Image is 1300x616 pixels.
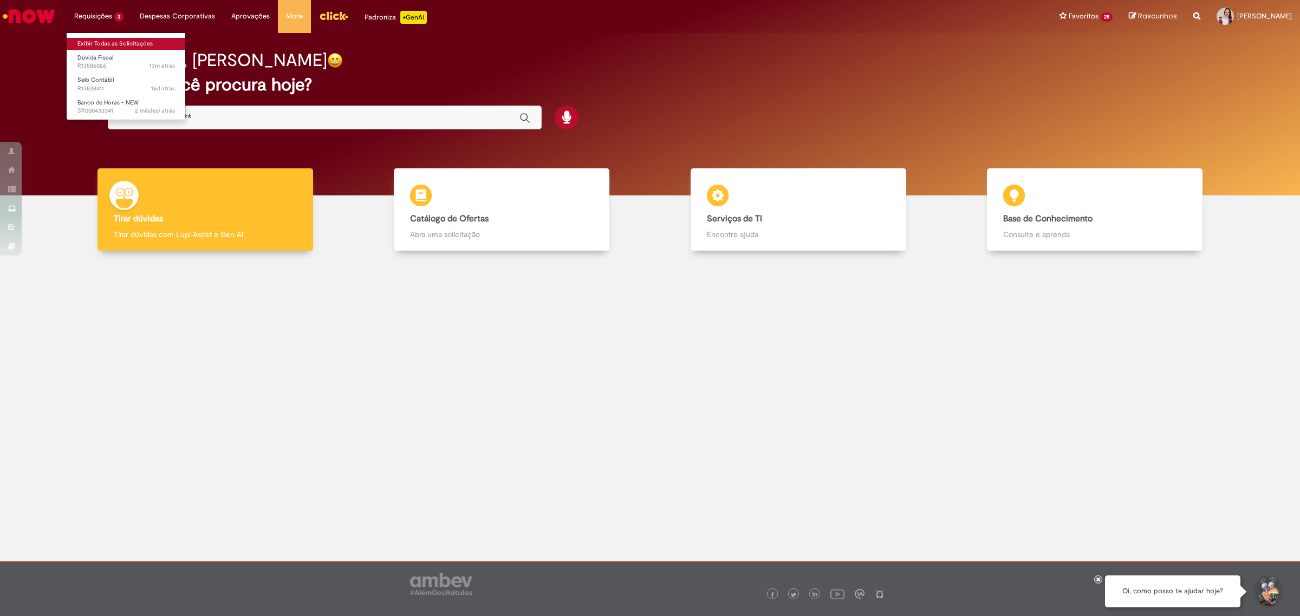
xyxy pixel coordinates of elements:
[410,229,593,240] p: Abra uma solicitação
[947,168,1244,251] a: Base de Conhecimento Consulte e aprenda
[135,107,175,115] span: 2 mês(es) atrás
[114,229,297,240] p: Tirar dúvidas com Lupi Assist e Gen Ai
[66,32,186,120] ul: Requisições
[707,229,890,240] p: Encontre ajuda
[400,11,427,24] p: +GenAi
[108,51,327,70] h2: Boa tarde, [PERSON_NAME]
[140,11,215,22] span: Despesas Corporativas
[151,84,175,93] time: 16/09/2025 09:41:03
[1003,213,1093,224] b: Base de Conhecimento
[67,97,186,117] a: Aberto SR000433341 : Banco de Horas - NEW
[319,8,348,24] img: click_logo_yellow_360x200.png
[410,213,489,224] b: Catálogo de Ofertas
[1105,575,1240,607] div: Oi, como posso te ajudar hoje?
[149,62,175,70] time: 01/10/2025 13:42:01
[1003,229,1186,240] p: Consulte e aprenda
[855,589,864,599] img: logo_footer_workplace.png
[67,52,186,72] a: Aberto R13586026 : Dúvida Fiscal
[67,74,186,94] a: Aberto R13538411 : Selo Contábil
[354,168,651,251] a: Catálogo de Ofertas Abra uma solicitação
[67,38,186,50] a: Exibir Todas as Solicitações
[114,12,123,22] span: 3
[1101,12,1113,22] span: 28
[57,168,354,251] a: Tirar dúvidas Tirar dúvidas com Lupi Assist e Gen Ai
[1129,11,1177,22] a: Rascunhos
[114,213,163,224] b: Tirar dúvidas
[108,75,1192,94] h2: O que você procura hoje?
[74,11,112,22] span: Requisições
[1069,11,1098,22] span: Favoritos
[77,84,175,93] span: R13538411
[231,11,270,22] span: Aprovações
[1237,11,1292,21] span: [PERSON_NAME]
[151,84,175,93] span: 16d atrás
[365,11,427,24] div: Padroniza
[1251,575,1284,608] button: Iniciar Conversa de Suporte
[707,213,762,224] b: Serviços de TI
[77,62,175,70] span: R13586026
[77,107,175,115] span: SR000433341
[327,53,343,68] img: happy-face.png
[650,168,947,251] a: Serviços de TI Encontre ajuda
[875,589,885,599] img: logo_footer_naosei.png
[149,62,175,70] span: 13m atrás
[77,99,139,107] span: Banco de Horas - NEW
[410,573,472,595] img: logo_footer_ambev_rotulo_gray.png
[135,107,175,115] time: 13/08/2025 18:27:37
[791,592,796,598] img: logo_footer_twitter.png
[77,76,114,84] span: Selo Contábil
[1138,11,1177,21] span: Rascunhos
[812,592,818,598] img: logo_footer_linkedin.png
[77,54,113,62] span: Dúvida Fiscal
[770,592,775,598] img: logo_footer_facebook.png
[1,5,57,27] img: ServiceNow
[286,11,303,22] span: More
[830,587,844,601] img: logo_footer_youtube.png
